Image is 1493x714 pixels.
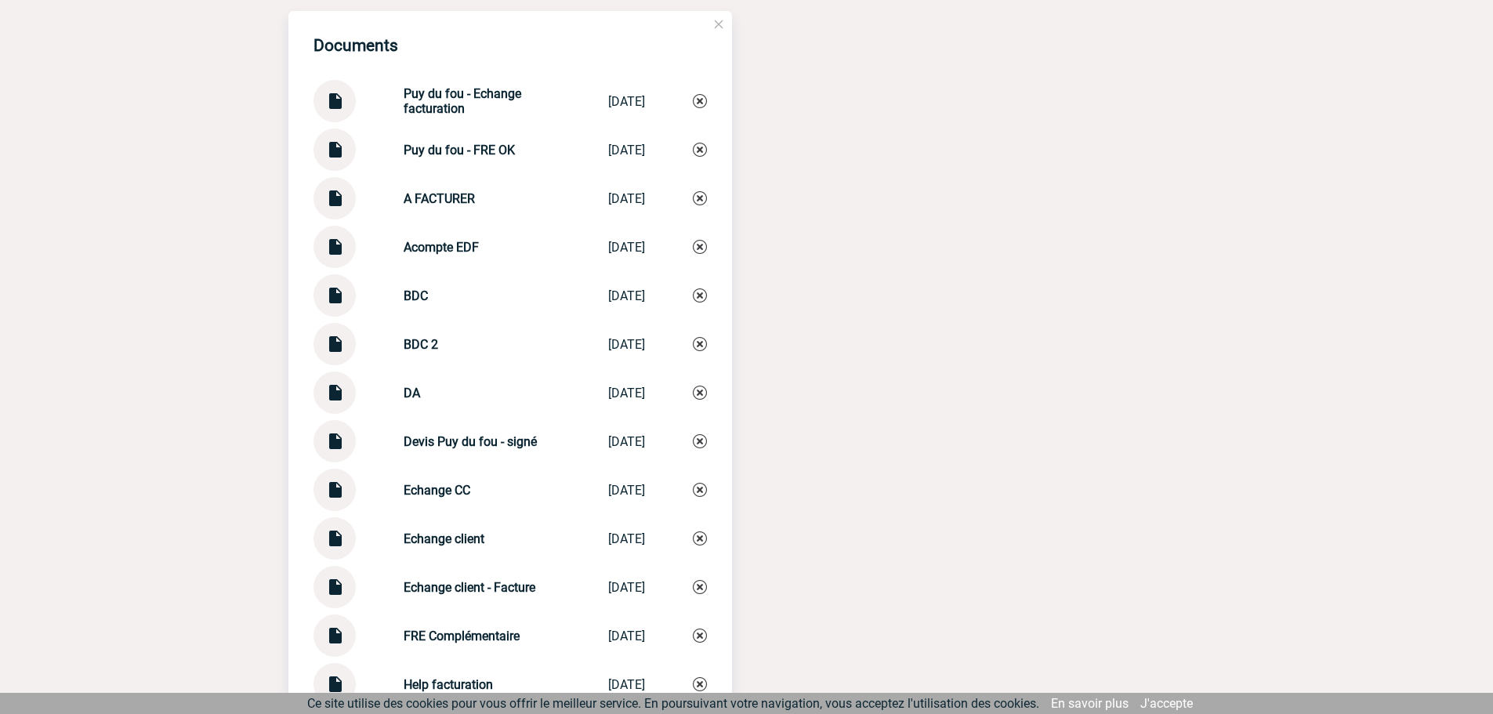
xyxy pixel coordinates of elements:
[404,483,470,498] strong: Echange CC
[404,143,515,158] strong: Puy du fou - FRE OK
[693,580,707,594] img: Supprimer
[608,386,645,400] div: [DATE]
[608,288,645,303] div: [DATE]
[404,288,428,303] strong: BDC
[307,696,1039,711] span: Ce site utilise des cookies pour vous offrir le meilleur service. En poursuivant votre navigation...
[404,677,493,692] strong: Help facturation
[693,483,707,497] img: Supprimer
[404,434,537,449] strong: Devis Puy du fou - signé
[608,240,645,255] div: [DATE]
[404,240,479,255] strong: Acompte EDF
[608,483,645,498] div: [DATE]
[693,434,707,448] img: Supprimer
[1051,696,1129,711] a: En savoir plus
[693,288,707,303] img: Supprimer
[693,191,707,205] img: Supprimer
[404,386,420,400] strong: DA
[404,531,484,546] strong: Echange client
[693,337,707,351] img: Supprimer
[608,337,645,352] div: [DATE]
[693,386,707,400] img: Supprimer
[712,17,726,31] img: close.png
[608,434,645,449] div: [DATE]
[608,531,645,546] div: [DATE]
[693,94,707,108] img: Supprimer
[693,677,707,691] img: Supprimer
[693,629,707,643] img: Supprimer
[608,94,645,109] div: [DATE]
[608,191,645,206] div: [DATE]
[608,580,645,595] div: [DATE]
[404,86,521,116] strong: Puy du fou - Echange facturation
[608,629,645,643] div: [DATE]
[404,191,475,206] strong: A FACTURER
[404,580,535,595] strong: Echange client - Facture
[693,143,707,157] img: Supprimer
[404,337,438,352] strong: BDC 2
[313,36,398,55] h4: Documents
[404,629,520,643] strong: FRE Complémentaire
[608,677,645,692] div: [DATE]
[693,531,707,545] img: Supprimer
[693,240,707,254] img: Supprimer
[608,143,645,158] div: [DATE]
[1140,696,1193,711] a: J'accepte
